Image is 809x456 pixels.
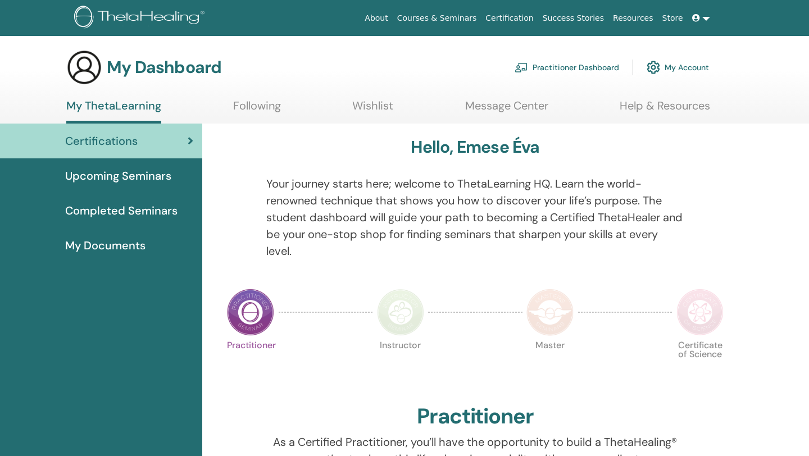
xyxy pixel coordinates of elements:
a: My Account [647,55,709,80]
img: chalkboard-teacher.svg [515,62,528,72]
img: Master [526,289,574,336]
a: Resources [608,8,658,29]
a: Message Center [465,99,548,121]
img: logo.png [74,6,208,31]
span: Completed Seminars [65,202,178,219]
img: cog.svg [647,58,660,77]
a: My ThetaLearning [66,99,161,124]
span: Certifications [65,133,138,149]
img: Practitioner [227,289,274,336]
p: Practitioner [227,341,274,388]
a: Wishlist [352,99,393,121]
h3: Hello, Emese Éva [411,137,539,157]
p: Certificate of Science [676,341,724,388]
a: Following [233,99,281,121]
p: Instructor [377,341,424,388]
a: Practitioner Dashboard [515,55,619,80]
a: Success Stories [538,8,608,29]
a: Courses & Seminars [393,8,481,29]
p: Master [526,341,574,388]
h3: My Dashboard [107,57,221,77]
h2: Practitioner [417,404,534,430]
span: My Documents [65,237,146,254]
p: Your journey starts here; welcome to ThetaLearning HQ. Learn the world-renowned technique that sh... [266,175,685,259]
a: Certification [481,8,538,29]
span: Upcoming Seminars [65,167,171,184]
img: generic-user-icon.jpg [66,49,102,85]
a: About [360,8,392,29]
a: Help & Resources [620,99,710,121]
img: Instructor [377,289,424,336]
a: Store [658,8,688,29]
img: Certificate of Science [676,289,724,336]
